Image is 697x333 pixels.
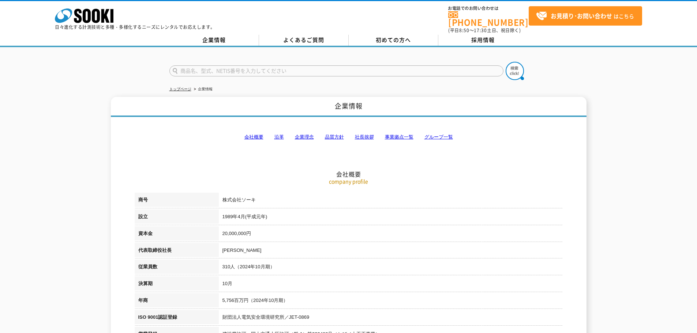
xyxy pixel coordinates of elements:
[219,243,563,260] td: [PERSON_NAME]
[135,260,219,276] th: 従業員数
[244,134,263,140] a: 会社概要
[506,62,524,80] img: btn_search.png
[219,226,563,243] td: 20,000,000円
[474,27,487,34] span: 17:30
[219,310,563,327] td: 財団法人電気安全環境研究所／JET-0869
[169,87,191,91] a: トップページ
[355,134,374,140] a: 社長挨拶
[448,6,529,11] span: お電話でのお問い合わせは
[192,86,213,93] li: 企業情報
[135,293,219,310] th: 年商
[349,35,438,46] a: 初めての方へ
[135,226,219,243] th: 資本金
[135,310,219,327] th: ISO 9001認証登録
[295,134,314,140] a: 企業理念
[219,209,563,226] td: 1989年4月(平成元年)
[529,6,642,26] a: お見積り･お問い合わせはこちら
[448,27,521,34] span: (平日 ～ 土日、祝日除く)
[135,276,219,293] th: 決算期
[424,134,453,140] a: グループ一覧
[325,134,344,140] a: 品質方針
[551,11,612,20] strong: お見積り･お問い合わせ
[135,193,219,209] th: 商号
[219,260,563,276] td: 310人（2024年10月期）
[536,11,634,22] span: はこちら
[219,276,563,293] td: 10月
[219,193,563,209] td: 株式会社ソーキ
[448,11,529,26] a: [PHONE_NUMBER]
[135,178,563,185] p: company profile
[385,134,413,140] a: 事業拠点一覧
[259,35,349,46] a: よくあるご質問
[135,97,563,178] h2: 会社概要
[55,25,215,29] p: 日々進化する計測技術と多種・多様化するニーズにレンタルでお応えします。
[438,35,528,46] a: 採用情報
[459,27,469,34] span: 8:50
[111,97,587,117] h1: 企業情報
[135,209,219,226] th: 設立
[135,243,219,260] th: 代表取締役社長
[219,293,563,310] td: 5,756百万円（2024年10月期）
[274,134,284,140] a: 沿革
[376,36,411,44] span: 初めての方へ
[169,35,259,46] a: 企業情報
[169,65,503,76] input: 商品名、型式、NETIS番号を入力してください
